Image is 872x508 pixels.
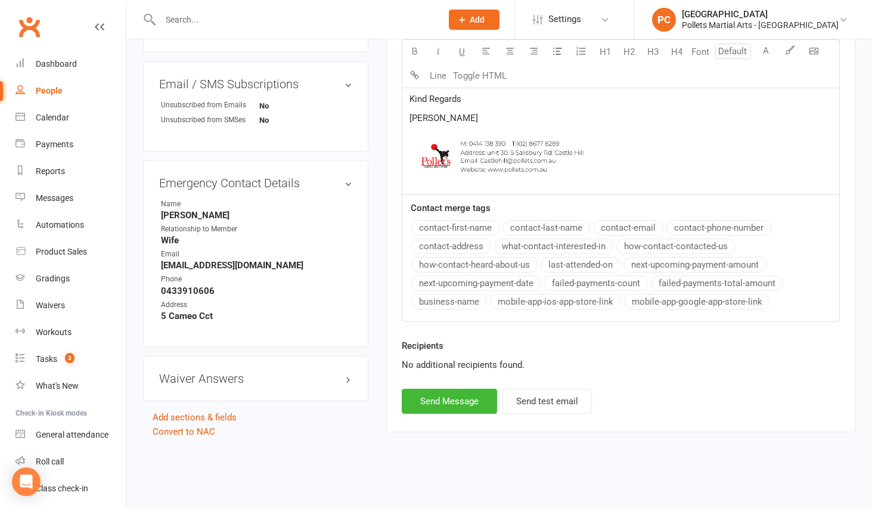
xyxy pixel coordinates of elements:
[161,274,259,285] div: Phone
[402,358,840,372] div: No additional recipients found.
[14,12,44,42] a: Clubworx
[153,412,237,423] a: Add sections & fields
[161,235,352,246] strong: Wife
[259,101,328,110] strong: No
[502,389,592,414] button: Send test email
[402,389,497,414] button: Send Message
[157,11,433,28] input: Search...
[65,353,75,363] span: 3
[15,104,126,131] a: Calendar
[502,220,590,236] button: contact-last-name
[12,467,41,496] div: Open Intercom Messenger
[36,484,88,493] div: Class check-in
[494,238,613,254] button: what-contact-interested-in
[616,238,736,254] button: how-contact-contacted-us
[15,131,126,158] a: Payments
[159,176,352,190] h3: Emergency Contact Details
[161,311,352,321] strong: 5 Cameo Cct
[36,193,73,203] div: Messages
[411,294,487,309] button: business-name
[411,238,491,254] button: contact-address
[15,373,126,399] a: What's New
[36,247,87,256] div: Product Sales
[36,354,57,364] div: Tasks
[541,257,620,272] button: last-attended-on
[593,220,663,236] button: contact-email
[490,294,621,309] button: mobile-app-ios-app-store-link
[15,185,126,212] a: Messages
[15,319,126,346] a: Workouts
[36,301,65,310] div: Waivers
[161,224,259,235] div: Relationship to Member
[449,10,499,30] button: Add
[159,78,352,91] h3: Email / SMS Subscriptions
[15,212,126,238] a: Automations
[15,448,126,475] a: Roll call
[15,422,126,448] a: General attendance kiosk mode
[754,40,778,64] button: A
[36,220,84,230] div: Automations
[36,59,77,69] div: Dashboard
[411,201,491,215] label: Contact merge tags
[426,64,450,88] button: Line
[402,339,443,353] label: Recipients
[161,286,352,296] strong: 0433910606
[651,275,783,291] button: failed-payments-total-amount
[36,430,108,439] div: General attendance
[161,299,259,311] div: Address
[652,8,676,32] div: PC
[161,199,259,210] div: Name
[411,257,538,272] button: how-contact-heard-about-us
[15,346,126,373] a: Tasks 3
[450,40,474,64] button: U
[409,94,461,104] span: Kind Regards
[617,40,641,64] button: H2
[15,78,126,104] a: People
[15,238,126,265] a: Product Sales
[682,20,839,30] div: Pollets Martial Arts - [GEOGRAPHIC_DATA]
[665,40,688,64] button: H4
[641,40,665,64] button: H3
[161,260,352,271] strong: [EMAIL_ADDRESS][DOMAIN_NAME]
[36,113,69,122] div: Calendar
[36,327,72,337] div: Workouts
[409,129,620,182] img: 343e69a3-209e-4930-9bad-2dc9c882f59e.png
[36,381,79,391] div: What's New
[36,86,63,95] div: People
[470,15,485,24] span: Add
[36,457,64,466] div: Roll call
[15,475,126,502] a: Class kiosk mode
[161,210,352,221] strong: [PERSON_NAME]
[259,116,328,125] strong: No
[36,274,70,283] div: Gradings
[161,114,259,126] div: Unsubscribed from SMSes
[161,249,259,260] div: Email
[153,426,215,437] a: Convert to NAC
[715,44,751,59] input: Default
[411,275,541,291] button: next-upcoming-payment-date
[409,113,478,123] span: [PERSON_NAME]
[159,372,352,385] h3: Waiver Answers
[36,166,65,176] div: Reports
[459,47,465,57] span: U
[593,40,617,64] button: H1
[544,275,648,291] button: failed-payments-count
[623,257,767,272] button: next-upcoming-payment-amount
[36,140,73,149] div: Payments
[624,294,770,309] button: mobile-app-google-app-store-link
[15,265,126,292] a: Gradings
[682,9,839,20] div: [GEOGRAPHIC_DATA]
[15,51,126,78] a: Dashboard
[548,6,581,33] span: Settings
[15,292,126,319] a: Waivers
[161,100,259,111] div: Unsubscribed from Emails
[450,64,510,88] button: Toggle HTML
[688,40,712,64] button: Font
[666,220,771,236] button: contact-phone-number
[15,158,126,185] a: Reports
[411,220,499,236] button: contact-first-name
